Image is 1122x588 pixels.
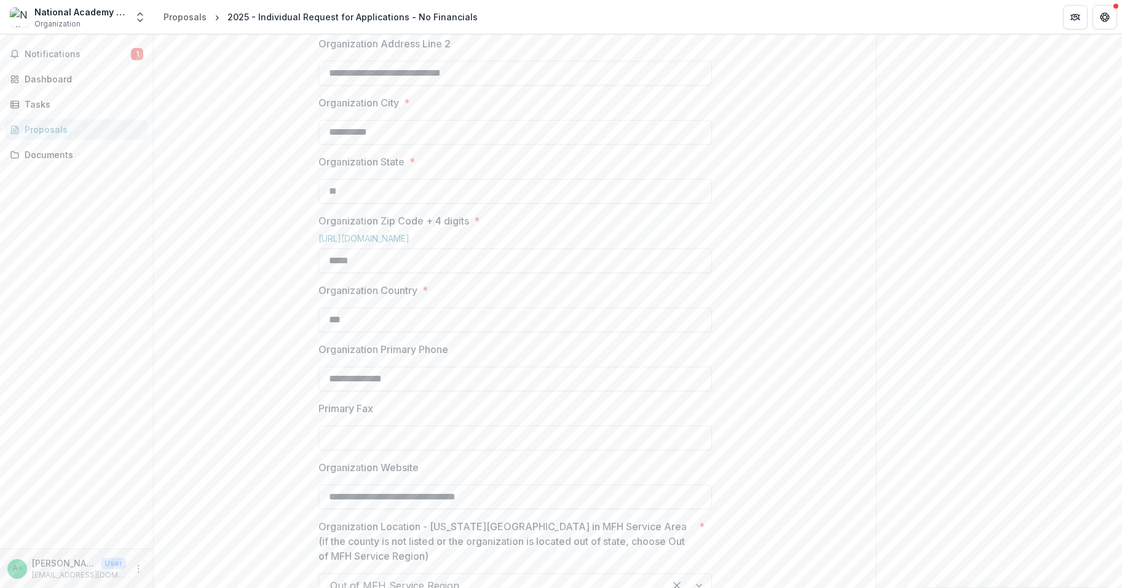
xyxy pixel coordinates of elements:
[101,558,126,569] p: User
[5,94,148,114] a: Tasks
[5,69,148,89] a: Dashboard
[32,570,126,581] p: [EMAIL_ADDRESS][DOMAIN_NAME]
[25,123,138,136] div: Proposals
[227,10,478,23] div: 2025 - Individual Request for Applications - No Financials
[131,48,143,60] span: 1
[10,7,30,27] img: National Academy Of Sciences
[318,95,399,110] p: Organization City
[318,460,419,475] p: Organization Website
[12,565,23,573] div: Asia Williams <aswilliams@nas.edu>
[164,10,207,23] div: Proposals
[318,213,469,228] p: Organization Zip Code + 4 digits
[5,145,148,165] a: Documents
[132,5,149,30] button: Open entity switcher
[159,8,211,26] a: Proposals
[318,342,448,357] p: Organization Primary Phone
[318,401,373,416] p: Primary Fax
[318,154,405,169] p: Organization State
[318,283,417,298] p: Organization Country
[5,44,148,64] button: Notifications1
[25,148,138,161] div: Documents
[25,49,131,60] span: Notifications
[34,6,127,18] div: National Academy Of Sciences
[1092,5,1117,30] button: Get Help
[25,98,138,111] div: Tasks
[1063,5,1088,30] button: Partners
[32,557,96,570] p: [PERSON_NAME] <[EMAIL_ADDRESS][DOMAIN_NAME]>
[318,519,694,563] p: Organization Location - [US_STATE][GEOGRAPHIC_DATA] in MFH Service Area (if the county is not lis...
[34,18,81,30] span: Organization
[131,562,146,576] button: More
[159,8,483,26] nav: breadcrumb
[318,36,451,51] p: Organization Address Line 2
[25,73,138,85] div: Dashboard
[318,233,409,244] a: [URL][DOMAIN_NAME]
[5,119,148,140] a: Proposals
